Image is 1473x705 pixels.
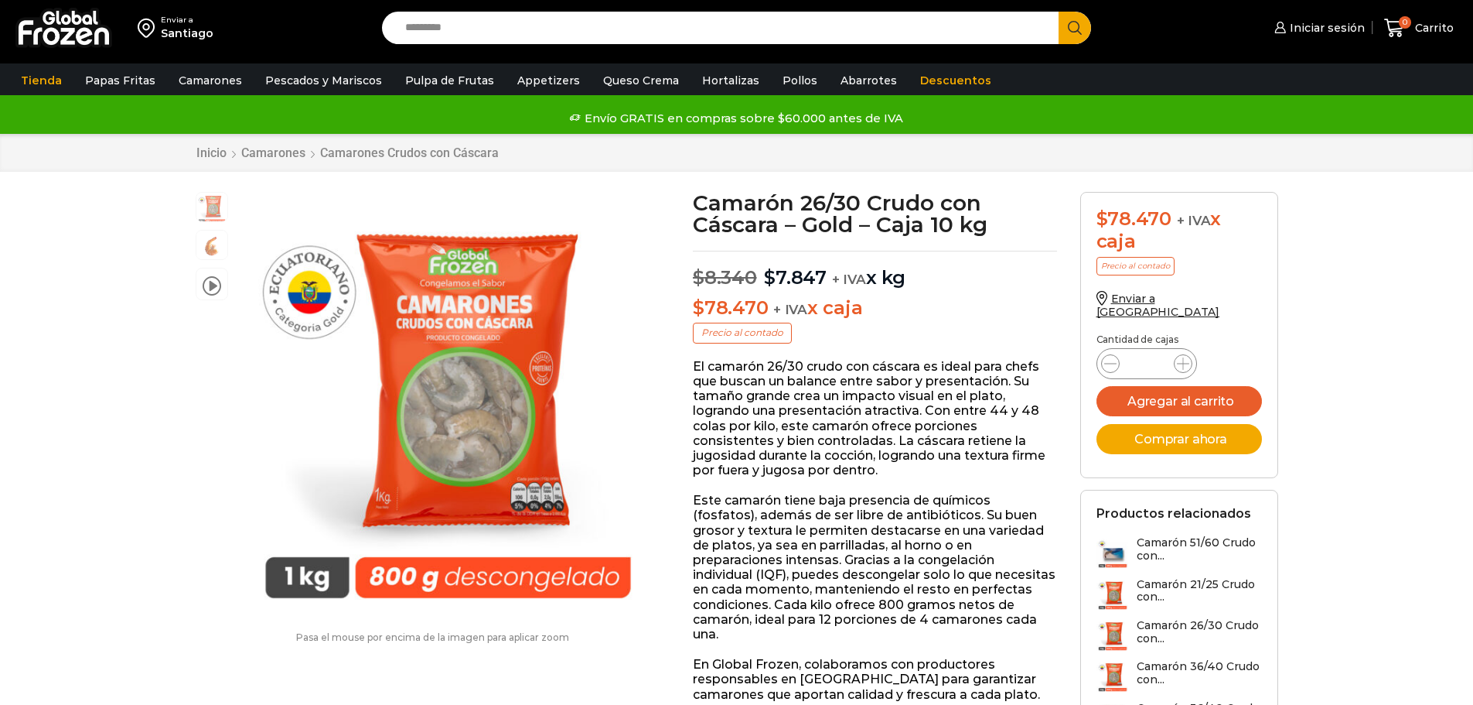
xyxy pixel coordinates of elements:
[1411,20,1454,36] span: Carrito
[1096,292,1220,319] a: Enviar a [GEOGRAPHIC_DATA]
[775,66,825,95] a: Pollos
[1096,334,1262,345] p: Cantidad de cajas
[1096,578,1262,611] a: Camarón 21/25 Crudo con...
[1137,619,1262,645] h3: Camarón 26/30 Crudo con...
[397,66,502,95] a: Pulpa de Frutas
[1137,536,1262,563] h3: Camarón 51/60 Crudo con...
[240,145,306,160] a: Camarones
[1096,536,1262,570] a: Camarón 51/60 Crudo con...
[161,15,213,26] div: Enviar a
[693,323,792,343] p: Precio al contado
[196,193,227,224] span: PM04005012
[1270,12,1365,43] a: Iniciar sesión
[196,145,500,160] nav: Breadcrumb
[693,493,1057,642] p: Este camarón tiene baja presencia de químicos (fosfatos), además de ser libre de antibióticos. Su...
[1380,10,1458,46] a: 0 Carrito
[693,251,1057,289] p: x kg
[138,15,161,41] img: address-field-icon.svg
[196,145,227,160] a: Inicio
[319,145,500,160] a: Camarones Crudos con Cáscara
[1096,207,1108,230] span: $
[510,66,588,95] a: Appetizers
[196,231,227,262] span: camaron-con-cascara
[1137,660,1262,686] h3: Camarón 36/40 Crudo con...
[1132,353,1161,375] input: Product quantity
[764,266,776,289] span: $
[1096,207,1171,230] bdi: 78.470
[161,26,213,41] div: Santiago
[1286,20,1365,36] span: Iniciar sesión
[693,297,1057,320] p: x caja
[171,66,250,95] a: Camarones
[773,302,807,317] span: + IVA
[693,266,704,289] span: $
[693,359,1057,478] p: El camarón 26/30 crudo con cáscara es ideal para chefs que buscan un balance entre sabor y presen...
[1096,257,1175,275] p: Precio al contado
[1096,208,1262,253] div: x caja
[595,66,687,95] a: Queso Crema
[1096,506,1251,521] h2: Productos relacionados
[693,296,768,319] bdi: 78.470
[693,657,1057,702] p: En Global Frozen, colaboramos con productores responsables en [GEOGRAPHIC_DATA] para garantizar c...
[693,192,1057,235] h1: Camarón 26/30 Crudo con Cáscara – Gold – Caja 10 kg
[1399,16,1411,29] span: 0
[1177,213,1211,228] span: + IVA
[694,66,767,95] a: Hortalizas
[1137,578,1262,604] h3: Camarón 21/25 Crudo con...
[1059,12,1091,44] button: Search button
[693,266,757,289] bdi: 8.340
[13,66,70,95] a: Tienda
[693,296,704,319] span: $
[832,272,866,287] span: + IVA
[1096,660,1262,693] a: Camarón 36/40 Crudo con...
[1096,386,1262,416] button: Agregar al carrito
[833,66,905,95] a: Abarrotes
[1096,424,1262,454] button: Comprar ahora
[196,632,670,643] p: Pasa el mouse por encima de la imagen para aplicar zoom
[1096,619,1262,652] a: Camarón 26/30 Crudo con...
[764,266,827,289] bdi: 7.847
[912,66,999,95] a: Descuentos
[257,66,390,95] a: Pescados y Mariscos
[77,66,163,95] a: Papas Fritas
